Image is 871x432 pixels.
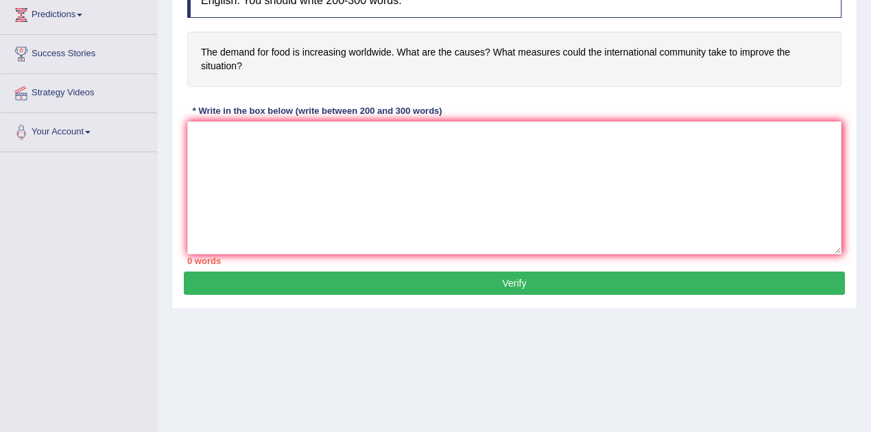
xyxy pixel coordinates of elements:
[184,272,845,295] button: Verify
[1,35,157,69] a: Success Stories
[1,74,157,108] a: Strategy Videos
[187,32,842,87] h4: The demand for food is increasing worldwide. What are the causes? What measures could the interna...
[187,104,447,117] div: * Write in the box below (write between 200 and 300 words)
[1,113,157,147] a: Your Account
[187,254,842,267] div: 0 words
